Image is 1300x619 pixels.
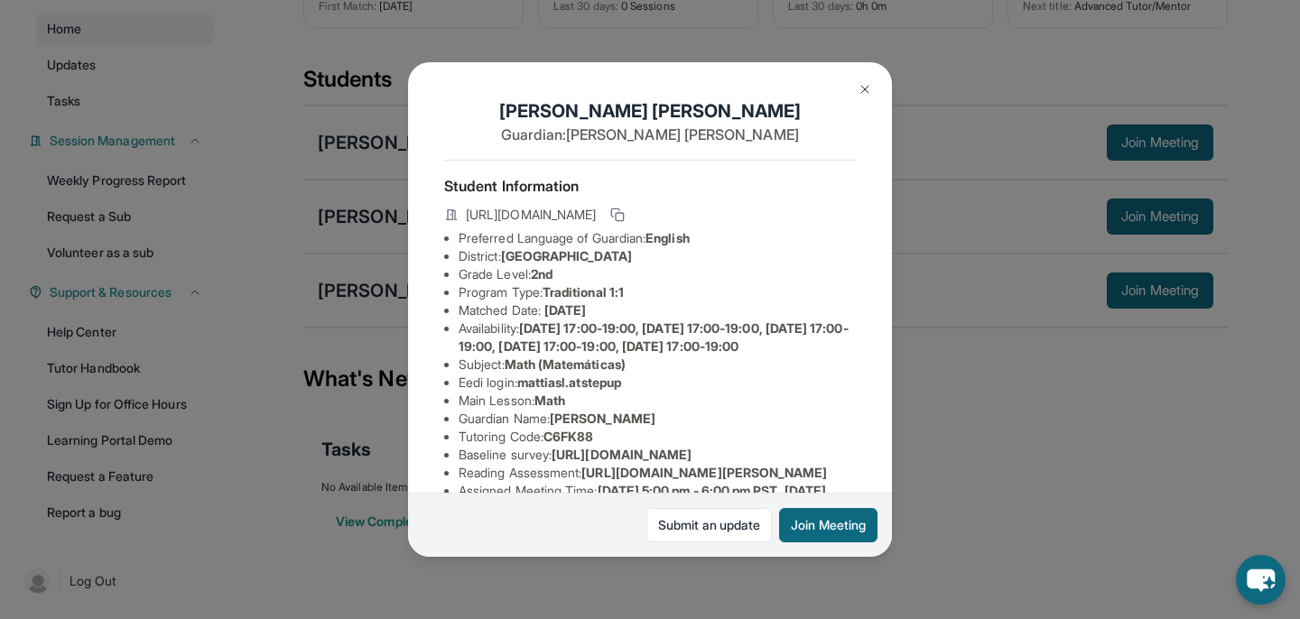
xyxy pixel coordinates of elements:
span: [PERSON_NAME] [550,411,655,426]
span: C6FK88 [543,429,593,444]
li: Availability: [459,319,856,356]
li: Program Type: [459,283,856,301]
li: Matched Date: [459,301,856,319]
li: District: [459,247,856,265]
span: [URL][DOMAIN_NAME] [552,447,692,462]
span: Traditional 1:1 [543,284,624,300]
li: Main Lesson : [459,392,856,410]
a: Submit an update [646,508,772,542]
li: Preferred Language of Guardian: [459,229,856,247]
p: Guardian: [PERSON_NAME] [PERSON_NAME] [444,124,856,145]
button: chat-button [1236,555,1286,605]
span: [GEOGRAPHIC_DATA] [501,248,632,263]
span: [DATE] 5:00 pm - 6:00 pm PST, [DATE] 5:00 pm - 6:00 pm PST [459,483,826,516]
span: mattiasl.atstepup [517,374,621,390]
li: Reading Assessment : [459,464,856,482]
h4: Student Information [444,175,856,197]
li: Assigned Meeting Time : [459,482,856,518]
li: Grade Level: [459,265,856,283]
span: [URL][DOMAIN_NAME] [466,206,596,224]
li: Tutoring Code : [459,428,856,446]
li: Eedi login : [459,374,856,392]
h1: [PERSON_NAME] [PERSON_NAME] [444,98,856,124]
span: [URL][DOMAIN_NAME][PERSON_NAME] [581,465,827,480]
span: 2nd [531,266,552,282]
span: Math [534,393,565,408]
span: [DATE] 17:00-19:00, [DATE] 17:00-19:00, [DATE] 17:00-19:00, [DATE] 17:00-19:00, [DATE] 17:00-19:00 [459,320,849,354]
li: Subject : [459,356,856,374]
li: Guardian Name : [459,410,856,428]
button: Join Meeting [779,508,877,542]
img: Close Icon [858,82,872,97]
span: English [645,230,690,245]
span: [DATE] [544,302,586,318]
span: Math (Matemáticas) [505,356,626,372]
li: Baseline survey : [459,446,856,464]
button: Copy link [607,204,628,226]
